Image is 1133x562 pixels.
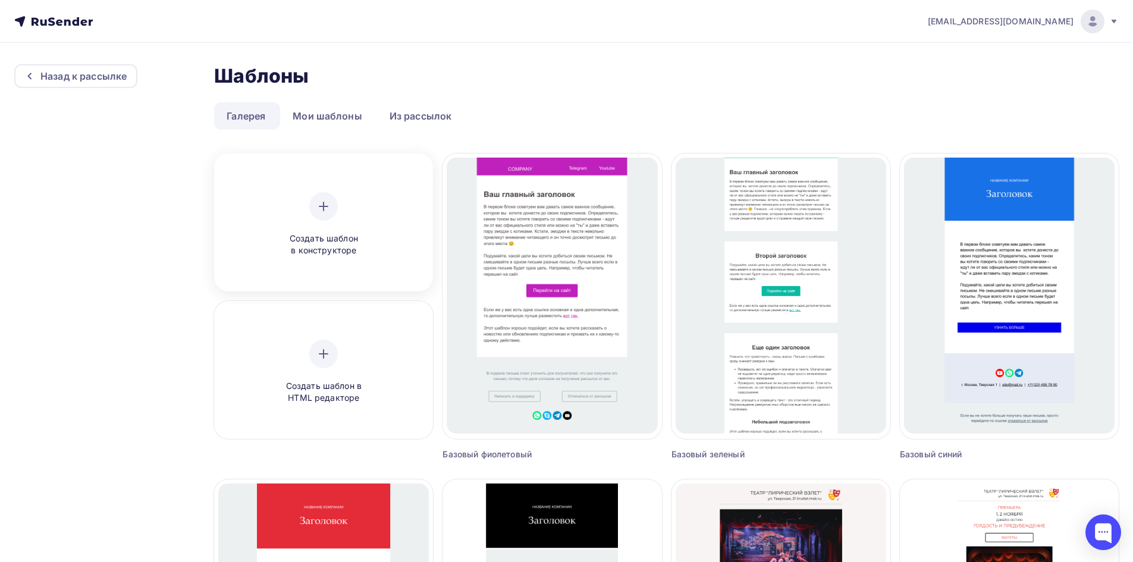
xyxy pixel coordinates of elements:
a: [EMAIL_ADDRESS][DOMAIN_NAME] [928,10,1119,33]
div: Базовый фиолетовый [442,448,607,460]
span: [EMAIL_ADDRESS][DOMAIN_NAME] [928,15,1074,27]
a: Мои шаблоны [280,102,375,130]
div: Назад к рассылке [40,69,127,83]
span: Создать шаблон в конструкторе [267,233,380,257]
span: Создать шаблон в HTML редакторе [267,380,380,404]
div: Базовый синий [900,448,1064,460]
a: Галерея [214,102,278,130]
h2: Шаблоны [214,64,309,88]
a: Из рассылок [377,102,465,130]
div: Базовый зеленый [671,448,836,460]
